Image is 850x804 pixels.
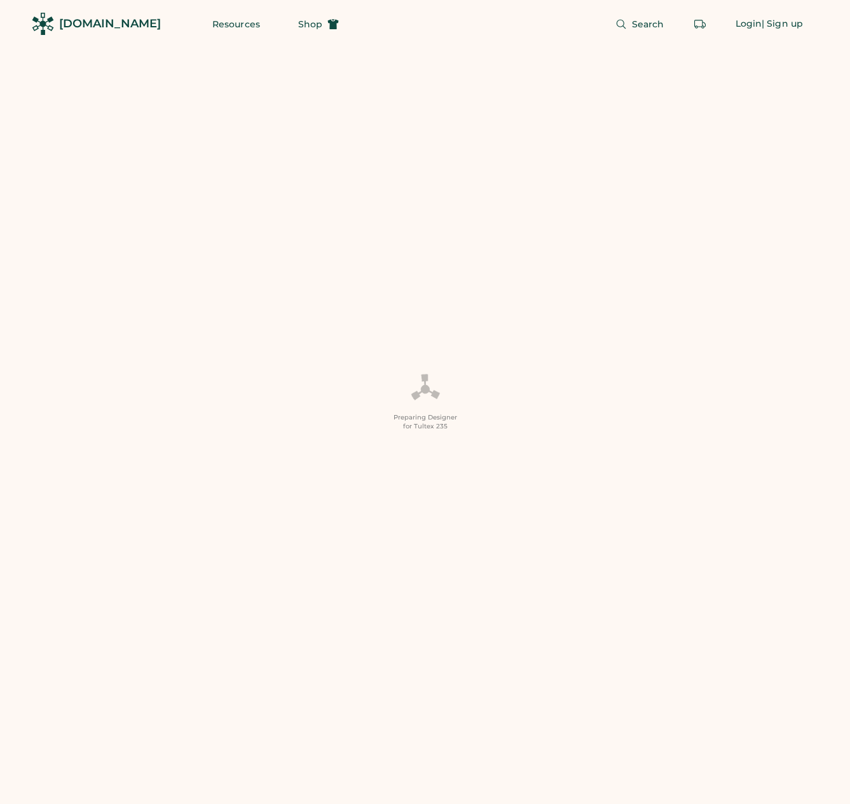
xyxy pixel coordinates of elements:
[600,11,680,37] button: Search
[283,11,354,37] button: Shop
[59,16,161,32] div: [DOMAIN_NAME]
[197,11,275,37] button: Resources
[410,373,441,405] img: Platens-Black-Loader-Spin-rich%20black.webp
[32,13,54,35] img: Rendered Logo - Screens
[394,413,457,431] div: Preparing Designer for Tultex 235
[736,18,762,31] div: Login
[298,20,322,29] span: Shop
[687,11,713,37] button: Retrieve an order
[632,20,664,29] span: Search
[762,18,803,31] div: | Sign up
